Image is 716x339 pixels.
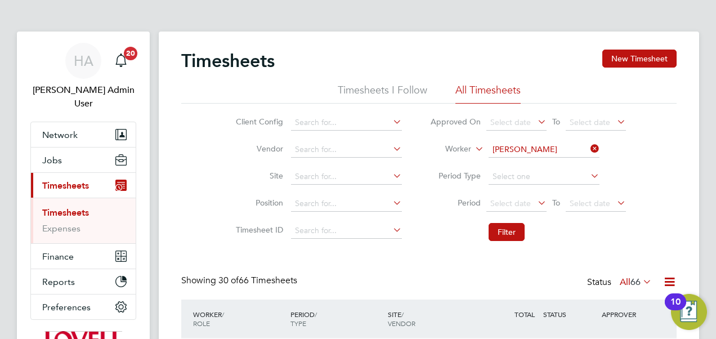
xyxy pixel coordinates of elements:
[31,173,136,198] button: Timesheets
[31,148,136,172] button: Jobs
[232,144,283,154] label: Vendor
[193,319,210,328] span: ROLE
[489,142,599,158] input: Search for...
[42,207,89,218] a: Timesheets
[514,310,535,319] span: TOTAL
[42,155,62,166] span: Jobs
[430,171,481,181] label: Period Type
[602,50,677,68] button: New Timesheet
[670,302,681,316] div: 10
[31,198,136,243] div: Timesheets
[291,196,402,212] input: Search for...
[420,144,471,155] label: Worker
[587,275,654,291] div: Status
[385,304,482,333] div: SITE
[620,276,652,288] label: All
[291,169,402,185] input: Search for...
[232,171,283,181] label: Site
[232,117,283,127] label: Client Config
[30,43,136,110] a: HA[PERSON_NAME] Admin User
[549,195,563,210] span: To
[549,114,563,129] span: To
[190,304,288,333] div: WORKER
[42,130,78,140] span: Network
[540,304,599,324] div: STATUS
[630,276,641,288] span: 66
[338,83,427,104] li: Timesheets I Follow
[42,223,80,234] a: Expenses
[124,47,137,60] span: 20
[671,294,707,330] button: Open Resource Center, 10 new notifications
[290,319,306,328] span: TYPE
[42,276,75,287] span: Reports
[291,115,402,131] input: Search for...
[181,50,275,72] h2: Timesheets
[489,169,599,185] input: Select one
[490,117,531,127] span: Select date
[232,225,283,235] label: Timesheet ID
[490,198,531,208] span: Select date
[110,43,132,79] a: 20
[31,122,136,147] button: Network
[232,198,283,208] label: Position
[570,117,610,127] span: Select date
[388,319,415,328] span: VENDOR
[291,142,402,158] input: Search for...
[218,275,297,286] span: 66 Timesheets
[455,83,521,104] li: All Timesheets
[430,198,481,208] label: Period
[31,269,136,294] button: Reports
[42,251,74,262] span: Finance
[315,310,317,319] span: /
[42,302,91,313] span: Preferences
[218,275,239,286] span: 30 of
[222,310,224,319] span: /
[430,117,481,127] label: Approved On
[30,83,136,110] span: Hays Admin User
[599,304,657,324] div: APPROVER
[74,53,93,68] span: HA
[31,295,136,319] button: Preferences
[288,304,385,333] div: PERIOD
[489,223,525,241] button: Filter
[570,198,610,208] span: Select date
[181,275,299,287] div: Showing
[401,310,404,319] span: /
[31,244,136,269] button: Finance
[291,223,402,239] input: Search for...
[42,180,89,191] span: Timesheets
